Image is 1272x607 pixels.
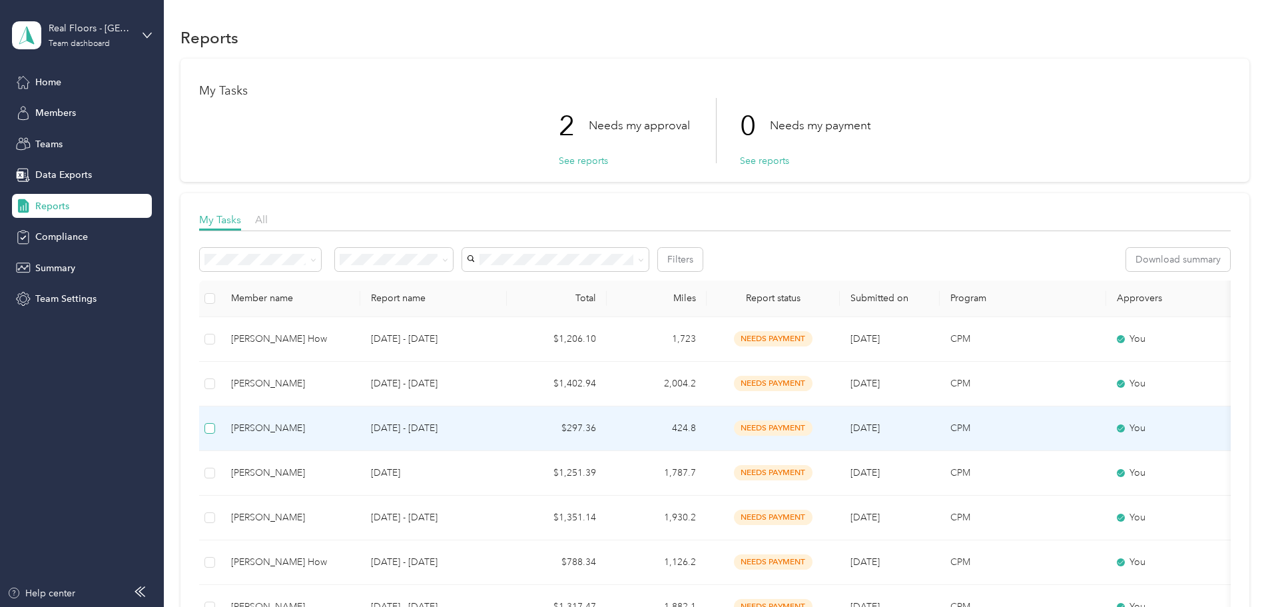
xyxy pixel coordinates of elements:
button: See reports [740,154,789,168]
td: CPM [940,362,1106,406]
span: Summary [35,261,75,275]
span: [DATE] [850,556,880,568]
button: Filters [658,248,703,271]
span: [DATE] [850,512,880,523]
span: needs payment [734,376,812,391]
p: [DATE] - [DATE] [371,376,496,391]
p: CPM [950,510,1096,525]
p: [DATE] - [DATE] [371,332,496,346]
span: [DATE] [850,422,880,434]
span: Data Exports [35,168,92,182]
button: Download summary [1126,248,1230,271]
td: CPM [940,406,1106,451]
div: You [1117,466,1229,480]
td: $1,251.39 [507,451,607,496]
span: [DATE] [850,467,880,478]
div: You [1117,421,1229,436]
td: 1,930.2 [607,496,707,540]
div: Real Floors - [GEOGRAPHIC_DATA] [49,21,132,35]
td: 424.8 [607,406,707,451]
td: $1,402.94 [507,362,607,406]
div: You [1117,555,1229,570]
span: needs payment [734,420,812,436]
div: You [1117,510,1229,525]
th: Program [940,281,1106,317]
td: $788.34 [507,540,607,585]
h1: Reports [180,31,238,45]
td: $1,351.14 [507,496,607,540]
button: See reports [559,154,608,168]
div: [PERSON_NAME] [231,466,350,480]
p: [DATE] - [DATE] [371,510,496,525]
p: 0 [740,98,770,154]
p: [DATE] - [DATE] [371,421,496,436]
div: Member name [231,293,350,304]
p: Needs my payment [770,117,870,134]
td: $297.36 [507,406,607,451]
p: CPM [950,555,1096,570]
td: CPM [940,451,1106,496]
p: 2 [559,98,589,154]
th: Approvers [1106,281,1239,317]
div: Miles [617,293,696,304]
td: $1,206.10 [507,317,607,362]
th: Submitted on [840,281,940,317]
td: 1,723 [607,317,707,362]
div: [PERSON_NAME] How [231,555,350,570]
span: Home [35,75,61,89]
td: CPM [940,496,1106,540]
div: [PERSON_NAME] [231,510,350,525]
th: Member name [220,281,360,317]
h1: My Tasks [199,84,1231,98]
td: 1,787.7 [607,451,707,496]
span: needs payment [734,331,812,346]
p: [DATE] [371,466,496,480]
span: Members [35,106,76,120]
div: [PERSON_NAME] [231,421,350,436]
button: Help center [7,586,75,600]
span: [DATE] [850,378,880,389]
span: Compliance [35,230,88,244]
span: Reports [35,199,69,213]
div: [PERSON_NAME] [231,376,350,391]
p: CPM [950,332,1096,346]
p: Needs my approval [589,117,690,134]
th: Report name [360,281,507,317]
iframe: Everlance-gr Chat Button Frame [1197,532,1272,607]
p: [DATE] - [DATE] [371,555,496,570]
span: My Tasks [199,213,241,226]
td: 2,004.2 [607,362,707,406]
span: Team Settings [35,292,97,306]
span: [DATE] [850,333,880,344]
div: You [1117,332,1229,346]
p: CPM [950,421,1096,436]
div: Team dashboard [49,40,110,48]
span: needs payment [734,465,812,480]
div: [PERSON_NAME] How [231,332,350,346]
td: 1,126.2 [607,540,707,585]
td: CPM [940,317,1106,362]
span: Report status [717,293,829,304]
span: Teams [35,137,63,151]
p: CPM [950,466,1096,480]
span: needs payment [734,554,812,570]
span: All [255,213,268,226]
div: Total [517,293,596,304]
div: You [1117,376,1229,391]
td: CPM [940,540,1106,585]
span: needs payment [734,510,812,525]
p: CPM [950,376,1096,391]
